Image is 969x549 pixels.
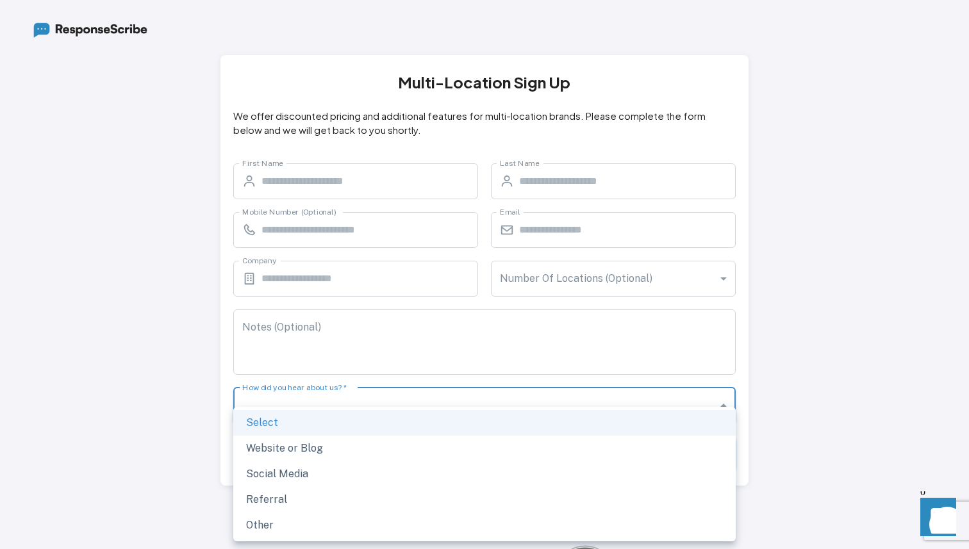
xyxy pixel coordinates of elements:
li: Referral [233,487,736,512]
li: Website or Blog [233,436,736,461]
li: Social Media [233,461,736,487]
li: Other [233,512,736,538]
li: Select [233,410,736,436]
iframe: Front Chat [908,491,963,546]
